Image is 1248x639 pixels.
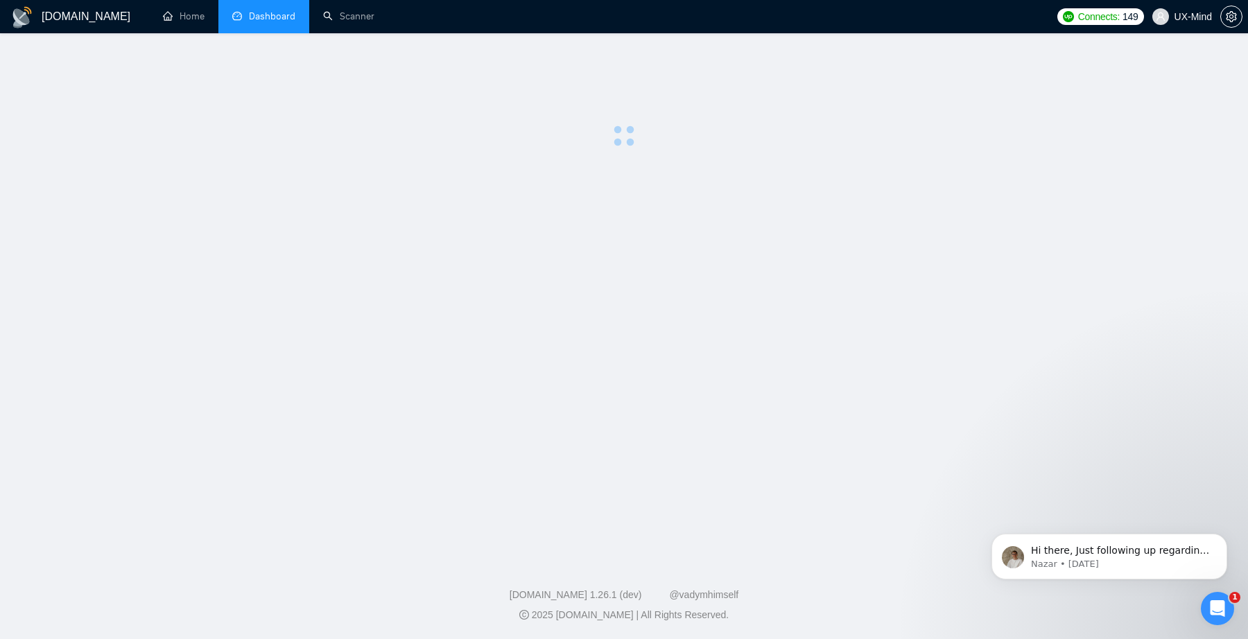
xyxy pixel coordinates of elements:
span: copyright [519,610,529,620]
img: upwork-logo.png [1063,11,1074,22]
a: [DOMAIN_NAME] 1.26.1 (dev) [510,589,642,600]
span: setting [1221,11,1242,22]
span: Dashboard [249,10,295,22]
iframe: Intercom live chat [1201,592,1234,625]
span: Connects: [1078,9,1120,24]
span: 149 [1123,9,1138,24]
span: dashboard [232,11,242,21]
div: 2025 [DOMAIN_NAME] | All Rights Reserved. [11,608,1237,622]
a: setting [1220,11,1242,22]
button: setting [1220,6,1242,28]
p: Message from Nazar, sent 2d ago [60,53,239,66]
span: user [1156,12,1165,21]
iframe: Intercom notifications message [971,505,1248,602]
img: logo [11,6,33,28]
a: @vadymhimself [669,589,738,600]
a: homeHome [163,10,205,22]
span: 1 [1229,592,1240,603]
a: searchScanner [323,10,374,22]
span: Hi there, Just following up regarding your recent request. Is there anything else we can assist y... [60,40,239,134]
